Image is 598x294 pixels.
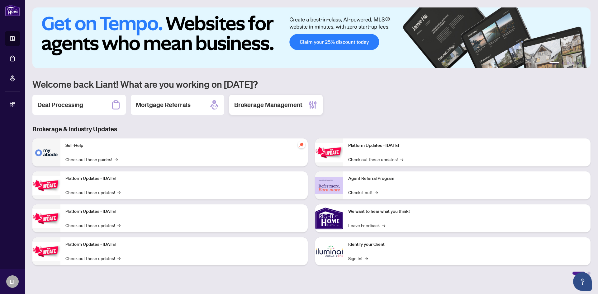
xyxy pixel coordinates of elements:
[582,62,584,64] button: 6
[567,62,569,64] button: 3
[136,100,191,109] h2: Mortgage Referrals
[348,208,586,215] p: We want to hear what you think!
[348,241,586,248] p: Identify your Client
[32,242,60,261] img: Platform Updates - July 8, 2025
[348,189,378,196] a: Check it out!→
[32,7,591,68] img: Slide 0
[573,272,592,291] button: Open asap
[10,277,16,286] span: LT
[115,156,118,163] span: →
[562,62,564,64] button: 2
[65,142,303,149] p: Self-Help
[572,62,574,64] button: 4
[32,78,591,90] h1: Welcome back Liant! What are you working on [DATE]?
[65,156,118,163] a: Check out these guides!→
[65,208,303,215] p: Platform Updates - [DATE]
[32,125,591,133] h3: Brokerage & Industry Updates
[348,156,403,163] a: Check out these updates!→
[315,237,343,265] img: Identify your Client
[298,141,305,148] span: pushpin
[315,177,343,194] img: Agent Referral Program
[32,209,60,228] img: Platform Updates - July 21, 2025
[549,62,559,64] button: 1
[117,189,121,196] span: →
[365,255,368,262] span: →
[32,138,60,166] img: Self-Help
[32,176,60,195] img: Platform Updates - September 16, 2025
[375,189,378,196] span: →
[5,5,20,16] img: logo
[117,255,121,262] span: →
[382,222,385,229] span: →
[348,222,385,229] a: Leave Feedback→
[37,100,83,109] h2: Deal Processing
[315,143,343,162] img: Platform Updates - June 23, 2025
[65,241,303,248] p: Platform Updates - [DATE]
[577,62,579,64] button: 5
[315,204,343,232] img: We want to hear what you think!
[117,222,121,229] span: →
[65,175,303,182] p: Platform Updates - [DATE]
[400,156,403,163] span: →
[65,255,121,262] a: Check out these updates!→
[348,175,586,182] p: Agent Referral Program
[348,255,368,262] a: Sign In!→
[234,100,302,109] h2: Brokerage Management
[65,222,121,229] a: Check out these updates!→
[348,142,586,149] p: Platform Updates - [DATE]
[65,189,121,196] a: Check out these updates!→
